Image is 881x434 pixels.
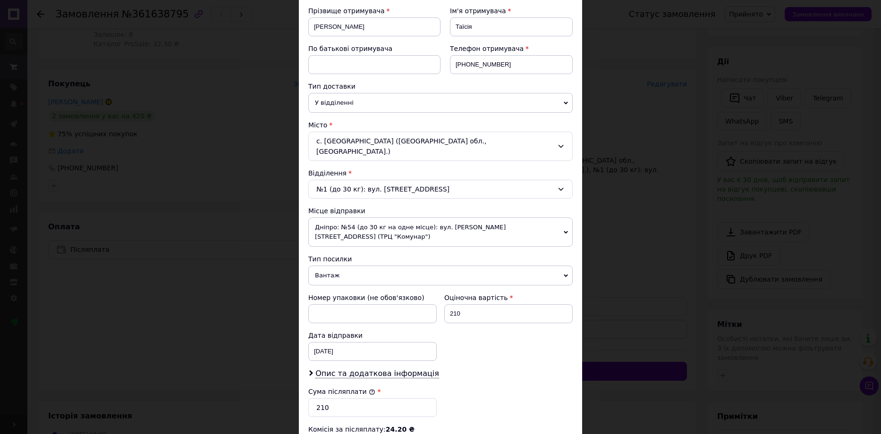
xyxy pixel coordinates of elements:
span: Телефон отримувача [450,45,524,52]
span: По батькові отримувача [308,45,392,52]
span: Місце відправки [308,207,365,215]
input: +380 [450,55,573,74]
span: Дніпро: №54 (до 30 кг на одне місце): вул. [PERSON_NAME][STREET_ADDRESS] (ТРЦ "Комунар") [308,217,573,247]
div: с. [GEOGRAPHIC_DATA] ([GEOGRAPHIC_DATA] обл., [GEOGRAPHIC_DATA].) [308,132,573,161]
span: Тип посилки [308,255,352,263]
div: Номер упаковки (не обов'язково) [308,293,437,302]
span: Вантаж [308,266,573,285]
span: Прізвище отримувача [308,7,385,15]
span: Тип доставки [308,83,356,90]
div: Місто [308,120,573,130]
span: 24.20 ₴ [386,426,415,433]
div: №1 (до 30 кг): вул. [STREET_ADDRESS] [308,180,573,199]
div: Оціночна вартість [444,293,573,302]
label: Сума післяплати [308,388,375,395]
span: Ім'я отримувача [450,7,506,15]
span: Опис та додаткова інформація [315,369,439,378]
span: У відділенні [308,93,573,113]
div: Дата відправки [308,331,437,340]
div: Комісія за післяплату: [308,425,573,434]
div: Відділення [308,168,573,178]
